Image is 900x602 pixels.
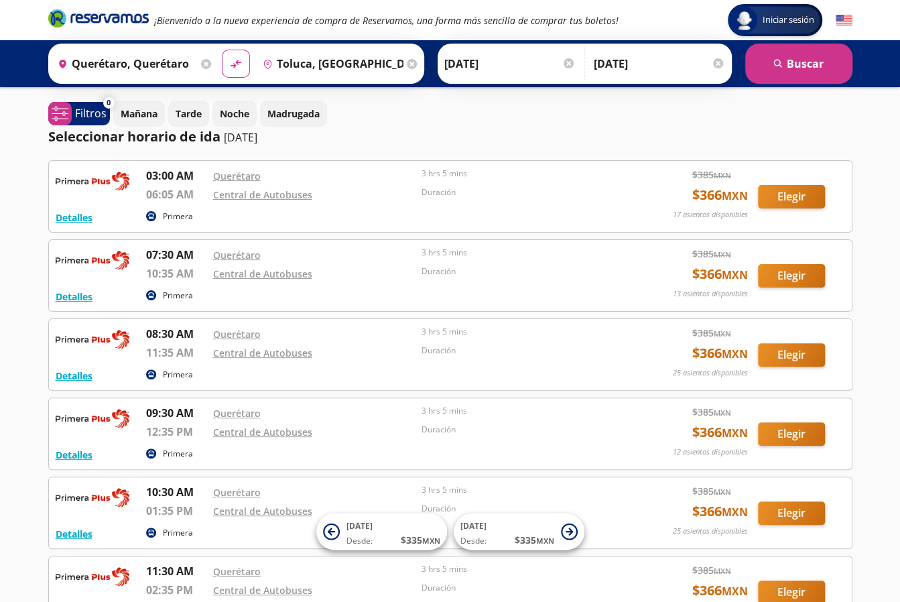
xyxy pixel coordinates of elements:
i: Brand Logo [48,8,149,28]
p: Tarde [176,107,202,121]
button: Detalles [56,290,92,304]
p: 3 hrs 5 mins [422,563,624,575]
button: Detalles [56,369,92,383]
p: Noche [220,107,249,121]
button: Detalles [56,527,92,541]
p: 10:30 AM [146,484,206,500]
span: $ 366 [692,501,748,522]
p: Primera [163,290,193,302]
p: [DATE] [224,129,257,145]
a: Central de Autobuses [213,267,312,280]
p: Madrugada [267,107,320,121]
p: 03:00 AM [146,168,206,184]
span: $ 385 [692,405,731,419]
p: 07:30 AM [146,247,206,263]
span: $ 366 [692,264,748,284]
span: $ 366 [692,422,748,442]
button: Detalles [56,448,92,462]
a: Central de Autobuses [213,584,312,597]
p: 3 hrs 5 mins [422,168,624,180]
p: Primera [163,369,193,381]
small: MXN [536,536,554,546]
p: 3 hrs 5 mins [422,405,624,417]
span: 0 [107,97,111,109]
p: 12:35 PM [146,424,206,440]
a: Querétaro [213,328,261,341]
small: MXN [714,408,731,418]
span: $ 335 [401,533,440,547]
a: Querétaro [213,486,261,499]
a: Querétaro [213,170,261,182]
button: Mañana [113,101,165,127]
p: 25 asientos disponibles [673,526,748,537]
button: 0Filtros [48,102,110,125]
button: Elegir [758,501,825,525]
p: 3 hrs 5 mins [422,484,624,496]
p: Seleccionar horario de ida [48,127,220,147]
span: Desde: [346,535,373,547]
small: MXN [722,188,748,203]
p: Duración [422,265,624,278]
input: Buscar Destino [257,47,403,80]
small: MXN [714,249,731,259]
em: ¡Bienvenido a la nueva experiencia de compra de Reservamos, una forma más sencilla de comprar tus... [154,14,619,27]
p: Primera [163,210,193,223]
span: $ 385 [692,484,731,498]
span: $ 366 [692,185,748,205]
p: 11:35 AM [146,345,206,361]
p: 3 hrs 5 mins [422,247,624,259]
p: 17 asientos disponibles [673,209,748,221]
img: RESERVAMOS [56,326,129,353]
small: MXN [722,505,748,520]
span: [DATE] [460,520,487,532]
small: MXN [714,566,731,576]
button: Elegir [758,422,825,446]
input: Elegir Fecha [444,47,576,80]
p: Duración [422,424,624,436]
img: RESERVAMOS [56,484,129,511]
p: 06:05 AM [146,186,206,202]
a: Central de Autobuses [213,426,312,438]
a: Querétaro [213,249,261,261]
span: $ 385 [692,247,731,261]
span: $ 335 [515,533,554,547]
small: MXN [722,267,748,282]
p: Duración [422,186,624,198]
button: [DATE]Desde:$335MXN [454,514,584,550]
p: Primera [163,527,193,539]
a: Central de Autobuses [213,347,312,359]
p: 13 asientos disponibles [673,288,748,300]
span: $ 385 [692,168,731,182]
p: 11:30 AM [146,563,206,579]
button: Elegir [758,185,825,208]
img: RESERVAMOS [56,405,129,432]
a: Central de Autobuses [213,188,312,201]
small: MXN [722,426,748,440]
p: Duración [422,582,624,594]
p: 12 asientos disponibles [673,446,748,458]
p: Mañana [121,107,157,121]
span: [DATE] [346,520,373,532]
a: Brand Logo [48,8,149,32]
span: $ 366 [692,343,748,363]
p: 25 asientos disponibles [673,367,748,379]
small: MXN [714,328,731,339]
small: MXN [422,536,440,546]
small: MXN [722,584,748,599]
input: Buscar Origen [52,47,198,80]
p: Filtros [75,105,107,121]
img: RESERVAMOS [56,247,129,274]
span: Iniciar sesión [757,13,820,27]
button: Detalles [56,210,92,225]
a: Central de Autobuses [213,505,312,518]
p: 02:35 PM [146,582,206,598]
p: 09:30 AM [146,405,206,421]
button: Noche [212,101,257,127]
p: 08:30 AM [146,326,206,342]
button: Tarde [168,101,209,127]
button: Elegir [758,343,825,367]
p: Duración [422,345,624,357]
small: MXN [714,170,731,180]
button: Madrugada [260,101,327,127]
a: Querétaro [213,565,261,578]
